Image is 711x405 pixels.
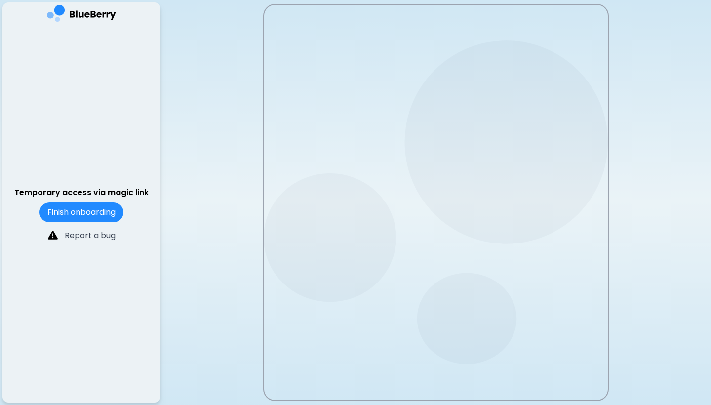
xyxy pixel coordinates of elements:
[48,230,58,240] img: file icon
[65,230,116,242] p: Report a bug
[39,202,123,222] button: Finish onboarding
[39,206,123,218] a: Finish onboarding
[47,5,116,25] img: company logo
[14,187,149,199] p: Temporary access via magic link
